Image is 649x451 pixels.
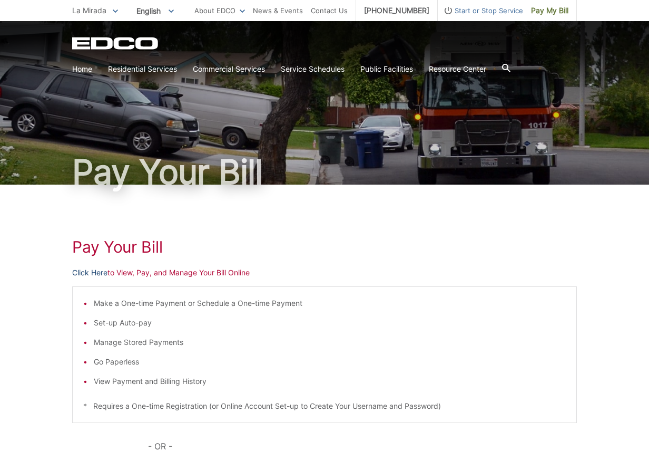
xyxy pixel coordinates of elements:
[72,267,107,279] a: Click Here
[72,155,577,189] h1: Pay Your Bill
[253,5,303,16] a: News & Events
[94,337,566,348] li: Manage Stored Payments
[194,5,245,16] a: About EDCO
[360,63,413,75] a: Public Facilities
[94,356,566,368] li: Go Paperless
[281,63,345,75] a: Service Schedules
[108,63,177,75] a: Residential Services
[94,317,566,329] li: Set-up Auto-pay
[531,5,568,16] span: Pay My Bill
[94,376,566,387] li: View Payment and Billing History
[429,63,486,75] a: Resource Center
[72,267,577,279] p: to View, Pay, and Manage Your Bill Online
[129,2,182,20] span: English
[72,237,577,256] h1: Pay Your Bill
[72,63,92,75] a: Home
[72,37,160,50] a: EDCD logo. Return to the homepage.
[72,6,106,15] span: La Mirada
[94,298,566,309] li: Make a One-time Payment or Schedule a One-time Payment
[83,400,566,412] p: * Requires a One-time Registration (or Online Account Set-up to Create Your Username and Password)
[311,5,348,16] a: Contact Us
[193,63,265,75] a: Commercial Services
